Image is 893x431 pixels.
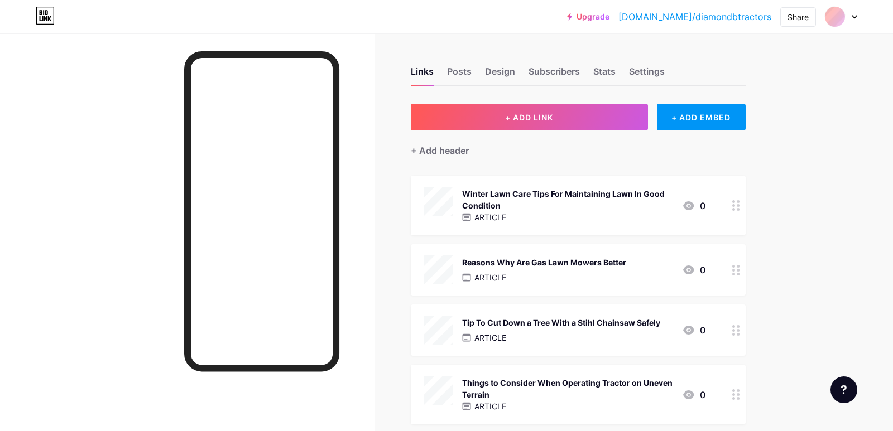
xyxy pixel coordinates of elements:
[462,256,626,268] div: Reasons Why Are Gas Lawn Mowers Better
[411,104,648,130] button: + ADD LINK
[657,104,746,130] div: + ADD EMBED
[474,332,506,343] p: ARTICLE
[682,388,705,401] div: 0
[682,323,705,337] div: 0
[474,400,506,412] p: ARTICLE
[529,65,580,85] div: Subscribers
[682,199,705,212] div: 0
[462,317,660,328] div: Tip To Cut Down a Tree With a Stihl Chainsaw Safely
[462,377,673,400] div: Things to Consider When Operating Tractor on Uneven Terrain
[629,65,665,85] div: Settings
[593,65,616,85] div: Stats
[567,12,609,21] a: Upgrade
[505,113,553,122] span: + ADD LINK
[788,11,809,23] div: Share
[474,211,506,223] p: ARTICLE
[618,10,771,23] a: [DOMAIN_NAME]/diamondbtractors
[411,144,469,157] div: + Add header
[462,188,673,211] div: Winter Lawn Care Tips For Maintaining Lawn In Good Condition
[447,65,472,85] div: Posts
[682,263,705,277] div: 0
[485,65,515,85] div: Design
[474,272,506,283] p: ARTICLE
[411,65,434,85] div: Links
